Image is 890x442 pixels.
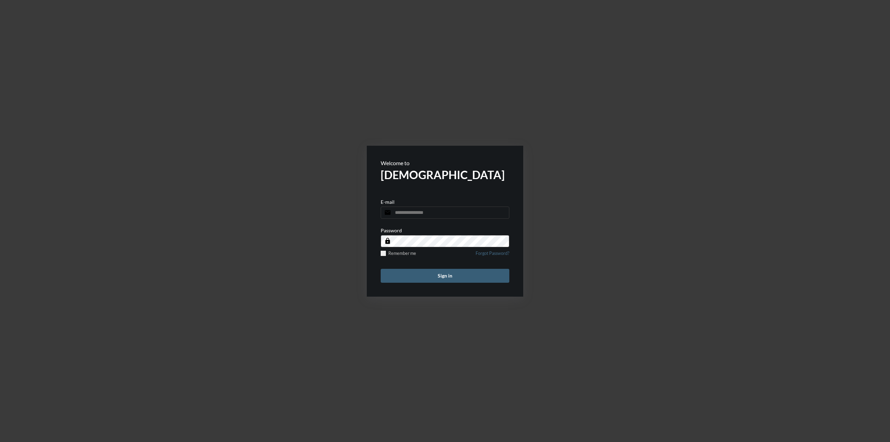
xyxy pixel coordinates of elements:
[381,251,416,256] label: Remember me
[476,251,509,260] a: Forgot Password?
[381,168,509,182] h2: [DEMOGRAPHIC_DATA]
[381,199,395,205] p: E-mail
[381,269,509,283] button: Sign in
[381,227,402,233] p: Password
[381,160,509,166] p: Welcome to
